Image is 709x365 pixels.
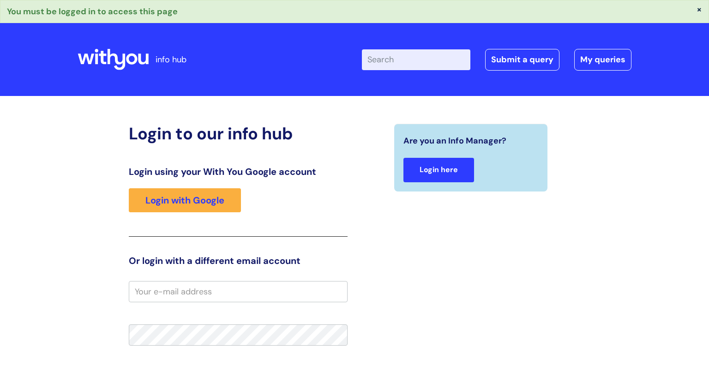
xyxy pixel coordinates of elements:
a: Login with Google [129,188,241,212]
span: Are you an Info Manager? [403,133,506,148]
h3: Login using your With You Google account [129,166,348,177]
h3: Or login with a different email account [129,255,348,266]
h2: Login to our info hub [129,124,348,144]
a: Submit a query [485,49,559,70]
a: Login here [403,158,474,182]
input: Search [362,49,470,70]
button: × [697,5,702,13]
input: Your e-mail address [129,281,348,302]
a: My queries [574,49,631,70]
p: info hub [156,52,186,67]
